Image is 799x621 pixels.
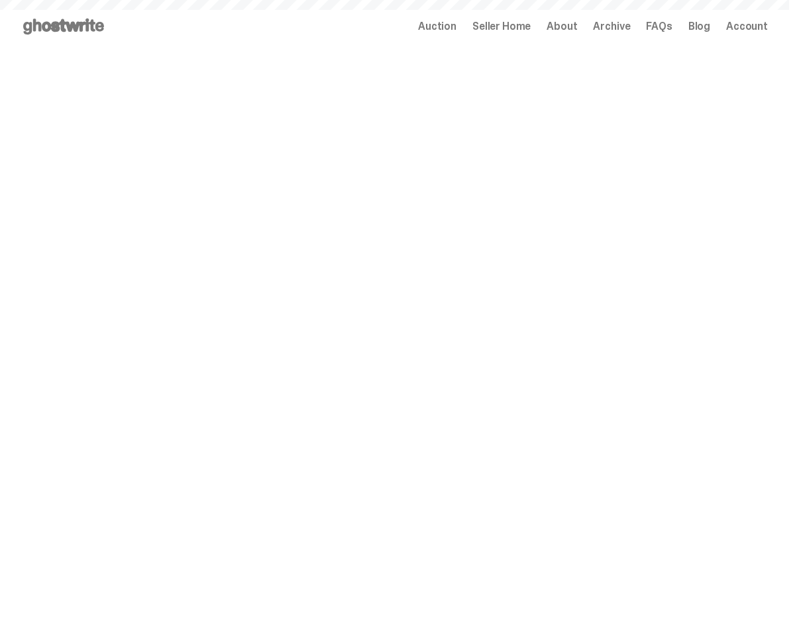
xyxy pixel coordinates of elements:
[418,21,456,32] a: Auction
[593,21,630,32] a: Archive
[726,21,768,32] a: Account
[547,21,577,32] a: About
[472,21,531,32] a: Seller Home
[646,21,672,32] a: FAQs
[688,21,710,32] a: Blog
